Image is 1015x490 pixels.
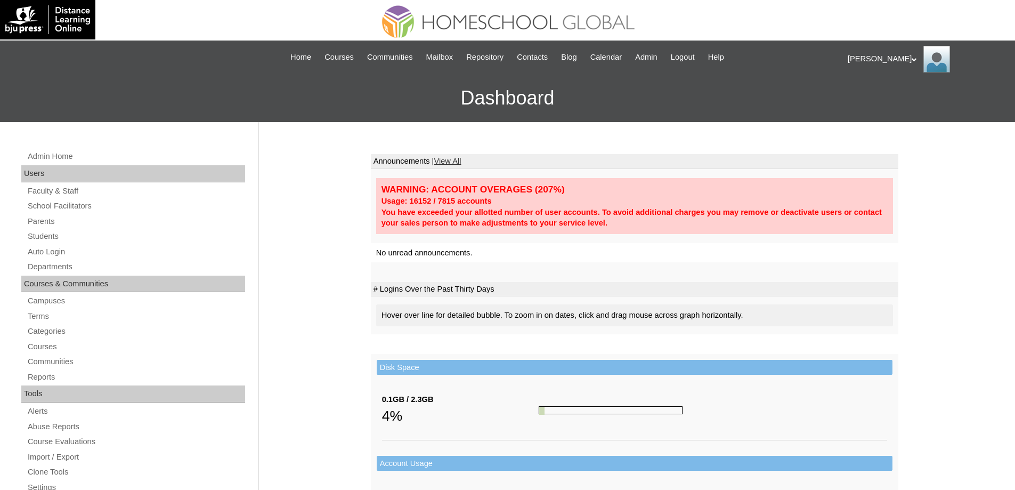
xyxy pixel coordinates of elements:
[376,304,893,326] div: Hover over line for detailed bubble. To zoom in on dates, click and drag mouse across graph horiz...
[665,51,700,63] a: Logout
[290,51,311,63] span: Home
[371,154,898,169] td: Announcements |
[848,46,1004,73] div: [PERSON_NAME]
[517,51,548,63] span: Contacts
[27,150,245,163] a: Admin Home
[635,51,657,63] span: Admin
[27,451,245,464] a: Import / Export
[319,51,359,63] a: Courses
[27,371,245,384] a: Reports
[630,51,663,63] a: Admin
[21,385,245,403] div: Tools
[27,230,245,243] a: Students
[556,51,582,63] a: Blog
[367,51,413,63] span: Communities
[434,157,461,165] a: View All
[377,456,892,471] td: Account Usage
[382,405,539,427] div: 4%
[5,5,90,34] img: logo-white.png
[585,51,627,63] a: Calendar
[27,435,245,448] a: Course Evaluations
[27,294,245,308] a: Campuses
[324,51,354,63] span: Courses
[27,199,245,213] a: School Facilitators
[27,310,245,323] a: Terms
[590,51,622,63] span: Calendar
[27,405,245,418] a: Alerts
[377,360,892,375] td: Disk Space
[382,394,539,405] div: 0.1GB / 2.3GB
[461,51,509,63] a: Repository
[27,260,245,274] a: Departments
[285,51,316,63] a: Home
[27,215,245,228] a: Parents
[381,207,888,229] div: You have exceeded your allotted number of user accounts. To avoid additional charges you may remo...
[21,276,245,293] div: Courses & Communities
[21,165,245,182] div: Users
[381,197,492,205] strong: Usage: 16152 / 7815 accounts
[27,245,245,259] a: Auto Login
[708,51,724,63] span: Help
[362,51,418,63] a: Communities
[27,340,245,354] a: Courses
[27,325,245,338] a: Categories
[511,51,553,63] a: Contacts
[923,46,950,73] img: Ariane Ebuen
[426,51,453,63] span: Mailbox
[703,51,729,63] a: Help
[381,183,888,196] div: WARNING: ACCOUNT OVERAGES (207%)
[27,420,245,433] a: Abuse Reports
[466,51,504,63] span: Repository
[27,355,245,368] a: Communities
[371,282,898,297] td: # Logins Over the Past Thirty Days
[5,74,1010,122] h3: Dashboard
[27,465,245,479] a: Clone Tools
[671,51,695,63] span: Logout
[27,184,245,198] a: Faculty & Staff
[371,243,898,263] td: No unread announcements.
[421,51,459,63] a: Mailbox
[561,51,576,63] span: Blog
